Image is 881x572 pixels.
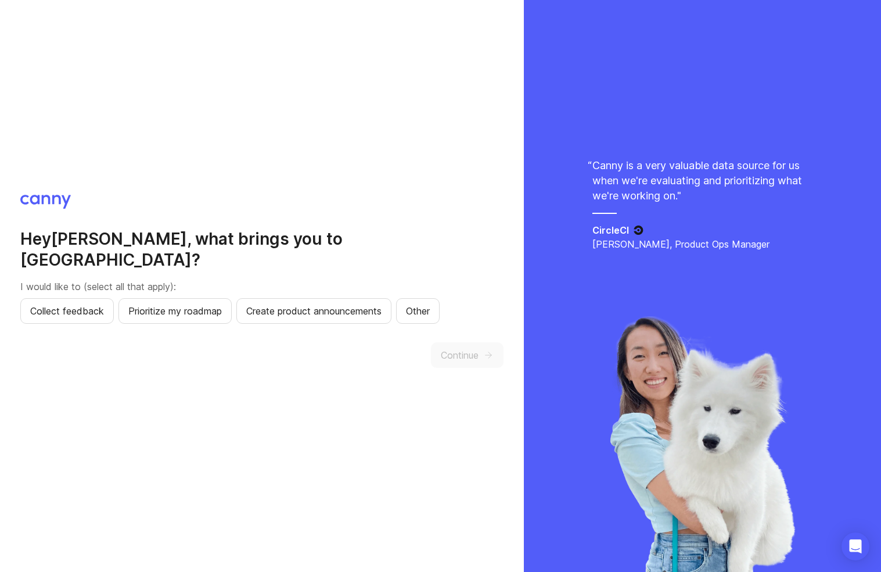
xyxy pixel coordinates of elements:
[20,298,114,324] button: Collect feedback
[20,280,504,294] p: I would like to (select all that apply):
[592,158,813,203] p: Canny is a very valuable data source for us when we're evaluating and prioritizing what we're wor...
[592,223,629,237] h5: CircleCI
[608,316,797,572] img: liya-429d2be8cea6414bfc71c507a98abbfa.webp
[441,348,479,362] span: Continue
[396,298,440,324] button: Other
[236,298,391,324] button: Create product announcements
[128,304,222,318] span: Prioritize my roadmap
[20,228,504,270] h2: Hey [PERSON_NAME] , what brings you to [GEOGRAPHIC_DATA]?
[20,195,71,209] img: Canny logo
[842,532,869,560] div: Open Intercom Messenger
[592,237,813,251] p: [PERSON_NAME], Product Ops Manager
[406,304,430,318] span: Other
[30,304,104,318] span: Collect feedback
[118,298,232,324] button: Prioritize my roadmap
[634,226,643,235] img: CircleCI logo
[246,304,382,318] span: Create product announcements
[431,342,504,368] button: Continue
